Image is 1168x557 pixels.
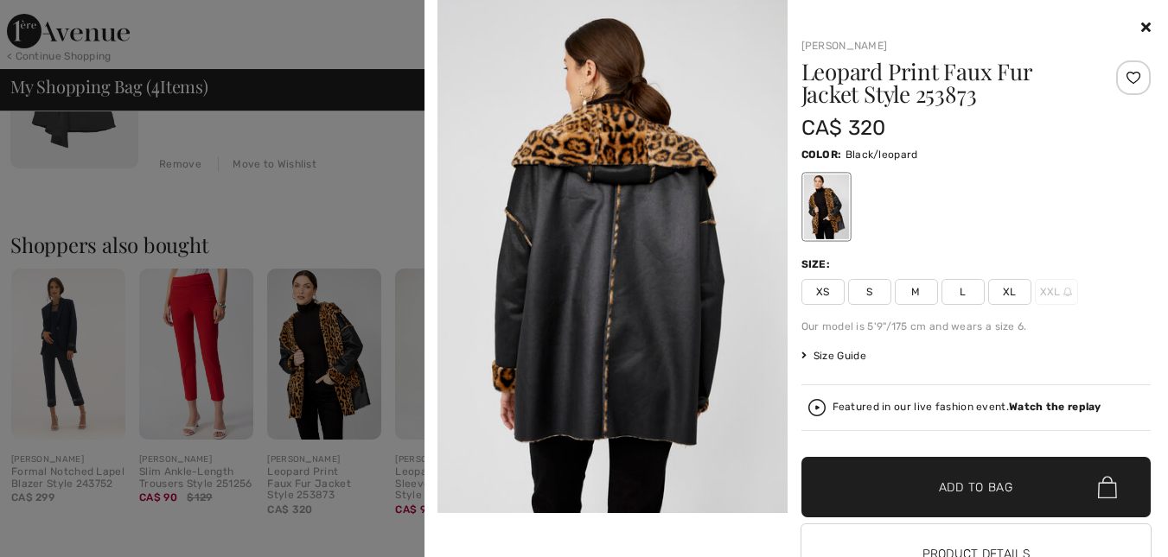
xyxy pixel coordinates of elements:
button: Add to Bag [801,457,1152,517]
button: Attach file [232,453,259,475]
span: Add to Bag [939,478,1013,497]
span: Hi, are you having any trouble checking out? Feel free to reach out to us with any questions! [76,186,245,241]
button: Minimize widget [270,29,297,54]
strong: Watch the replay [1009,401,1101,413]
span: CA$ 320 [801,116,886,140]
span: Black/leopard [846,149,918,161]
button: Menu [262,453,290,474]
span: Size Guide [801,348,866,364]
h1: Live Chat | Chat en direct [74,21,242,60]
div: [STREET_ADDRESS] [66,94,296,108]
span: XL [988,279,1031,305]
h1: Leopard Print Faux Fur Jacket Style 253873 [801,60,1093,105]
span: XXL [1035,279,1078,305]
img: Bag.svg [1098,476,1117,498]
div: Black/leopard [803,174,848,239]
span: XS [801,279,845,305]
span: S [848,279,891,305]
button: End chat [201,453,229,474]
h2: Customer Care | Service Client [66,79,296,93]
img: avatar [31,220,59,248]
img: ring-m.svg [1063,288,1072,296]
div: Boutique [STREET_ADDRESS] [70,158,292,172]
img: Watch the replay [808,399,826,416]
div: Chat started [31,136,292,149]
div: Size: [801,256,834,272]
span: L [941,279,985,305]
div: Featured in our live fashion event. [833,402,1101,413]
button: Popout [242,29,270,54]
span: M [895,279,938,305]
span: Color: [801,149,842,161]
a: [PERSON_NAME] [801,40,888,52]
img: avatar [28,79,55,107]
div: Our model is 5'9"/175 cm and wears a size 6. [801,319,1152,334]
span: Chat [38,12,73,28]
